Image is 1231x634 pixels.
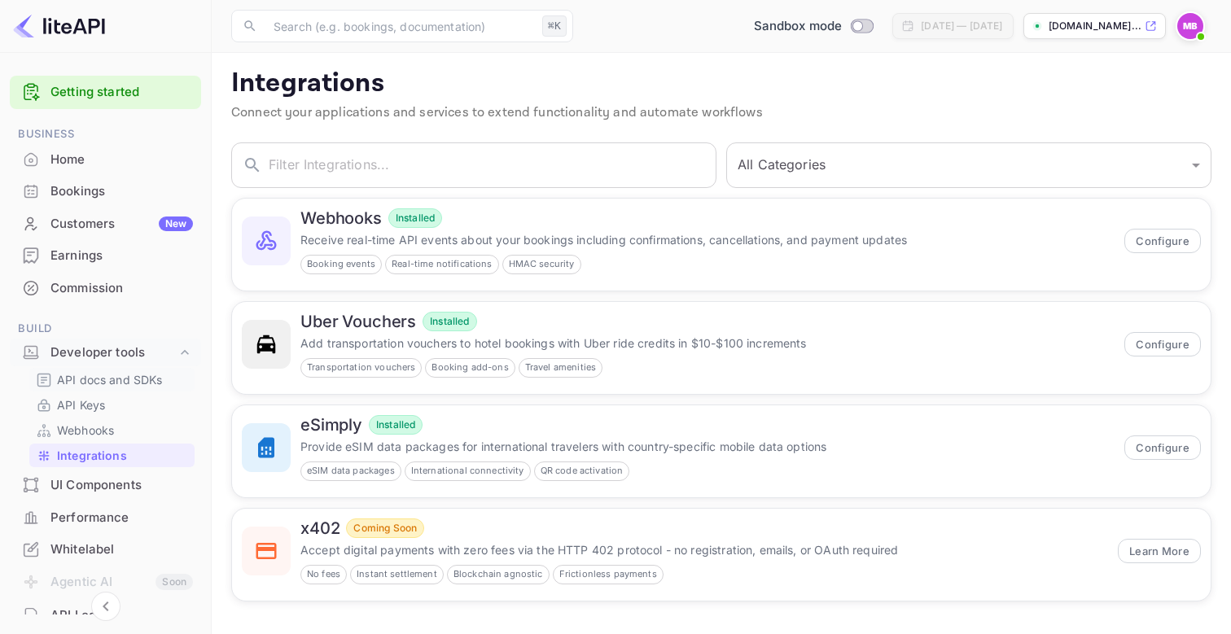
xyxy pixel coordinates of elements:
[29,368,195,391] div: API docs and SDKs
[91,592,120,621] button: Collapse navigation
[10,320,201,338] span: Build
[159,216,193,231] div: New
[50,247,193,265] div: Earnings
[50,476,193,495] div: UI Components
[389,211,441,225] span: Installed
[13,13,105,39] img: LiteAPI logo
[1124,229,1201,253] button: Configure
[57,447,127,464] p: Integrations
[264,10,536,42] input: Search (e.g. bookings, documentation)
[301,257,381,271] span: Booking events
[405,464,530,478] span: International connectivity
[36,422,188,439] a: Webhooks
[10,502,201,532] a: Performance
[36,396,188,413] a: API Keys
[301,464,401,478] span: eSIM data packages
[347,521,423,536] span: Coming Soon
[10,600,201,630] a: API Logs
[921,19,1002,33] div: [DATE] — [DATE]
[301,361,421,374] span: Transportation vouchers
[10,273,201,303] a: Commission
[29,418,195,442] div: Webhooks
[10,76,201,109] div: Getting started
[10,502,201,534] div: Performance
[542,15,567,37] div: ⌘K
[10,144,201,174] a: Home
[300,541,1108,558] p: Accept digital payments with zero fees via the HTTP 402 protocol - no registration, emails, or OA...
[10,339,201,367] div: Developer tools
[754,17,843,36] span: Sandbox mode
[448,567,549,581] span: Blockchain agnostic
[10,208,201,238] a: CustomersNew
[519,361,602,374] span: Travel amenities
[300,415,362,435] h6: eSimply
[10,240,201,270] a: Earnings
[386,257,497,271] span: Real-time notifications
[57,371,163,388] p: API docs and SDKs
[554,567,663,581] span: Frictionless payments
[1124,332,1201,356] button: Configure
[10,176,201,206] a: Bookings
[747,17,880,36] div: Switch to Production mode
[10,470,201,500] a: UI Components
[29,444,195,467] div: Integrations
[50,279,193,298] div: Commission
[1124,435,1201,460] button: Configure
[1177,13,1203,39] img: Mehdi Baitach
[535,464,629,478] span: QR code activation
[300,312,416,331] h6: Uber Vouchers
[50,509,193,527] div: Performance
[57,396,105,413] p: API Keys
[10,125,201,143] span: Business
[370,418,422,432] span: Installed
[231,68,1211,100] p: Integrations
[269,142,716,188] input: Filter Integrations...
[300,518,340,538] h6: x402
[423,314,475,329] span: Installed
[10,208,201,240] div: CustomersNew
[300,231,1115,248] p: Receive real-time API events about your bookings including confirmations, cancellations, and paym...
[50,343,177,362] div: Developer tools
[351,567,443,581] span: Instant settlement
[50,151,193,169] div: Home
[10,534,201,564] a: Whitelabel
[36,447,188,464] a: Integrations
[300,438,1115,455] p: Provide eSIM data packages for international travelers with country-specific mobile data options
[10,470,201,501] div: UI Components
[231,103,1211,123] p: Connect your applications and services to extend functionality and automate workflows
[426,361,514,374] span: Booking add-ons
[10,176,201,208] div: Bookings
[1118,539,1201,563] button: Learn More
[50,215,193,234] div: Customers
[29,393,195,417] div: API Keys
[10,144,201,176] div: Home
[10,273,201,304] div: Commission
[50,182,193,201] div: Bookings
[300,208,382,228] h6: Webhooks
[10,534,201,566] div: Whitelabel
[36,371,188,388] a: API docs and SDKs
[50,540,193,559] div: Whitelabel
[50,83,193,102] a: Getting started
[50,606,193,625] div: API Logs
[1049,19,1141,33] p: [DOMAIN_NAME]...
[503,257,580,271] span: HMAC security
[301,567,346,581] span: No fees
[57,422,114,439] p: Webhooks
[300,334,1115,352] p: Add transportation vouchers to hotel bookings with Uber ride credits in $10-$100 increments
[10,240,201,272] div: Earnings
